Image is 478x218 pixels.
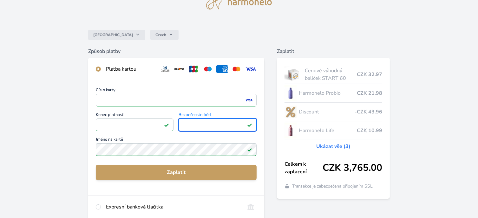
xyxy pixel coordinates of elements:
[285,160,323,176] span: Celkem k zaplacení
[357,71,382,78] span: CZK 32.97
[99,120,171,129] iframe: Iframe pro datum vypršení platnosti
[231,65,242,73] img: mc.svg
[164,122,169,127] img: Platné pole
[101,169,252,176] span: Zaplatit
[96,165,257,180] button: Zaplatit
[299,108,355,116] span: Discount
[285,85,297,101] img: CLEAN_PROBIO_se_stinem_x-lo.jpg
[247,122,252,127] img: Platné pole
[96,113,174,119] span: Konec platnosti
[96,88,257,94] span: Číslo karty
[299,127,357,134] span: Harmonelo Life
[106,203,240,211] div: Expresní banková tlačítka
[181,120,253,129] iframe: Iframe pro bezpečnostní kód
[96,143,257,156] input: Jméno na kartěPlatné pole
[93,32,133,37] span: [GEOGRAPHIC_DATA]
[305,67,357,82] span: Cenově výhodný balíček START 60
[357,127,382,134] span: CZK 10.99
[188,65,200,73] img: jcb.svg
[355,108,382,116] span: -CZK 43.96
[247,147,252,152] img: Platné pole
[150,30,179,40] button: Czech
[323,162,382,174] span: CZK 3,765.00
[357,89,382,97] span: CZK 21.98
[88,48,264,55] h6: Způsob platby
[174,65,185,73] img: discover.svg
[96,138,257,143] span: Jméno na kartě
[155,32,166,37] span: Czech
[316,143,350,150] a: Ukázat vše (3)
[245,203,257,211] img: onlineBanking_CZ.svg
[99,96,254,105] iframe: Iframe pro číslo karty
[88,30,145,40] button: [GEOGRAPHIC_DATA]
[159,65,171,73] img: diners.svg
[179,113,256,119] span: Bezpečnostní kód
[245,65,257,73] img: visa.svg
[202,65,214,73] img: maestro.svg
[299,89,357,97] span: Harmonelo Probio
[216,65,228,73] img: amex.svg
[285,104,297,120] img: discount-lo.png
[285,123,297,138] img: CLEAN_LIFE_se_stinem_x-lo.jpg
[285,67,303,82] img: start.jpg
[106,65,154,73] div: Platba kartou
[277,48,390,55] h6: Zaplatit
[245,97,253,103] img: visa
[292,183,373,189] span: Transakce je zabezpečena připojením SSL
